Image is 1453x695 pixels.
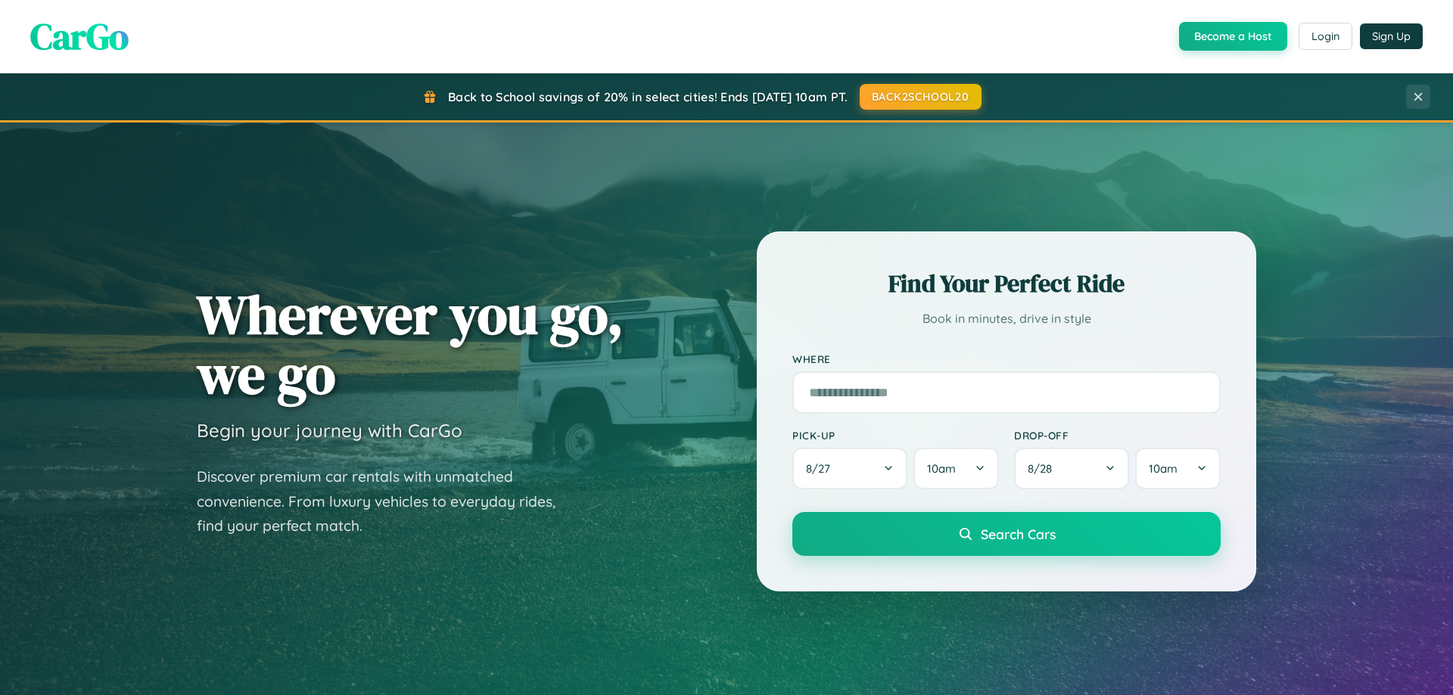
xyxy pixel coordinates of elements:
button: BACK2SCHOOL20 [860,84,982,110]
span: 8 / 28 [1028,461,1059,476]
span: 10am [1149,461,1178,476]
h3: Begin your journey with CarGo [197,419,462,442]
button: Become a Host [1179,22,1287,51]
button: 10am [913,448,999,489]
button: Sign Up [1360,23,1423,49]
button: Login [1299,23,1352,50]
button: 8/27 [792,448,907,489]
p: Discover premium car rentals with unmatched convenience. From luxury vehicles to everyday rides, ... [197,464,575,538]
span: 10am [927,461,956,476]
span: Back to School savings of 20% in select cities! Ends [DATE] 10am PT. [448,89,848,104]
label: Drop-off [1014,429,1221,442]
button: 8/28 [1014,448,1129,489]
p: Book in minutes, drive in style [792,308,1221,330]
button: Search Cars [792,512,1221,556]
button: 10am [1135,448,1221,489]
span: CarGo [30,11,129,61]
h1: Wherever you go, we go [197,284,624,404]
label: Pick-up [792,429,999,442]
label: Where [792,352,1221,365]
span: 8 / 27 [806,461,838,476]
h2: Find Your Perfect Ride [792,267,1221,300]
span: Search Cars [981,526,1056,542]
